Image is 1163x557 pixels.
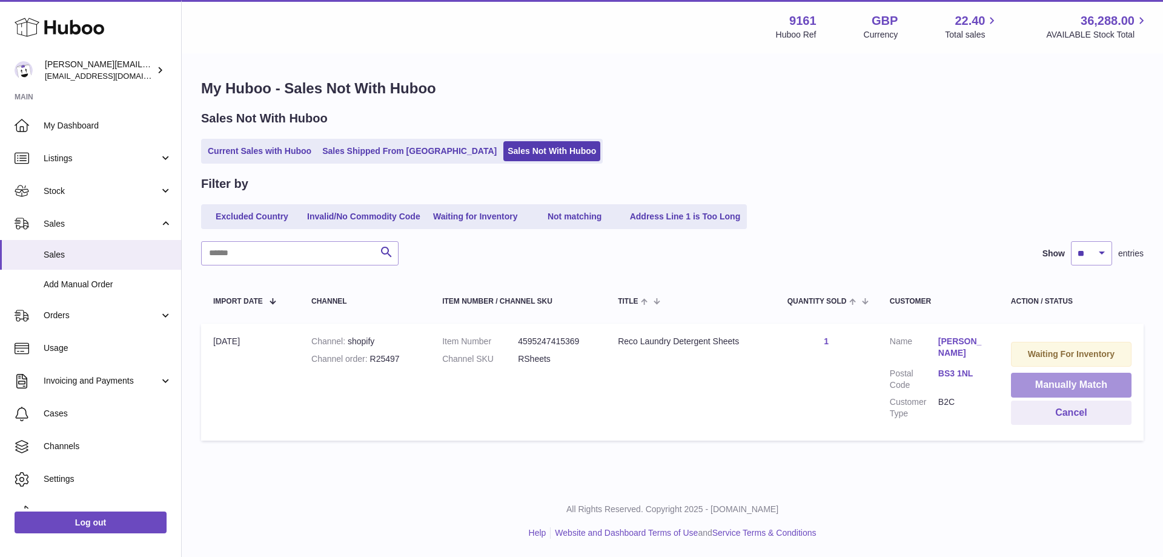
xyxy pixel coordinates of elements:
[618,336,763,347] div: Reco Laundry Detergent Sheets
[518,336,594,347] dd: 4595247415369
[44,218,159,230] span: Sales
[529,528,546,538] a: Help
[890,396,938,419] dt: Customer Type
[945,13,999,41] a: 22.40 Total sales
[1081,13,1135,29] span: 36,288.00
[789,13,817,29] strong: 9161
[1118,248,1144,259] span: entries
[1011,401,1132,425] button: Cancel
[204,141,316,161] a: Current Sales with Huboo
[890,368,938,391] dt: Postal Code
[442,353,518,365] dt: Channel SKU
[938,336,987,359] a: [PERSON_NAME]
[555,528,698,538] a: Website and Dashboard Terms of Use
[864,29,898,41] div: Currency
[44,342,172,354] span: Usage
[1046,13,1148,41] a: 36,288.00 AVAILABLE Stock Total
[427,207,524,227] a: Waiting for Inventory
[955,13,985,29] span: 22.40
[518,353,594,365] dd: RSheets
[204,207,300,227] a: Excluded Country
[526,207,623,227] a: Not matching
[44,153,159,164] span: Listings
[890,298,987,305] div: Customer
[44,473,172,485] span: Settings
[45,59,154,82] div: [PERSON_NAME][EMAIL_ADDRESS][DOMAIN_NAME]
[311,298,418,305] div: Channel
[1046,29,1148,41] span: AVAILABLE Stock Total
[15,61,33,79] img: amyesmith31@gmail.com
[1011,298,1132,305] div: Action / Status
[311,336,418,347] div: shopify
[787,298,847,305] span: Quantity Sold
[44,408,172,419] span: Cases
[45,71,178,81] span: [EMAIL_ADDRESS][DOMAIN_NAME]
[311,353,418,365] div: R25497
[890,336,938,362] dt: Name
[872,13,898,29] strong: GBP
[311,354,370,364] strong: Channel order
[44,441,172,452] span: Channels
[213,298,263,305] span: Import date
[776,29,817,41] div: Huboo Ref
[311,336,348,346] strong: Channel
[712,528,817,538] a: Service Terms & Conditions
[201,110,328,127] h2: Sales Not With Huboo
[201,324,299,441] td: [DATE]
[551,527,816,539] li: and
[44,185,159,197] span: Stock
[191,504,1153,515] p: All Rights Reserved. Copyright 2025 - [DOMAIN_NAME]
[44,120,172,132] span: My Dashboard
[318,141,501,161] a: Sales Shipped From [GEOGRAPHIC_DATA]
[824,336,829,346] a: 1
[618,298,638,305] span: Title
[44,279,172,290] span: Add Manual Order
[945,29,999,41] span: Total sales
[938,396,987,419] dd: B2C
[15,512,167,533] a: Log out
[1011,373,1132,398] button: Manually Match
[44,310,159,321] span: Orders
[442,298,594,305] div: Item Number / Channel SKU
[1042,248,1065,259] label: Show
[938,368,987,379] a: BS3 1NL
[201,176,248,192] h2: Filter by
[1028,349,1115,359] strong: Waiting For Inventory
[44,249,172,261] span: Sales
[626,207,745,227] a: Address Line 1 is Too Long
[44,506,172,518] span: Returns
[503,141,600,161] a: Sales Not With Huboo
[44,375,159,387] span: Invoicing and Payments
[201,79,1144,98] h1: My Huboo - Sales Not With Huboo
[442,336,518,347] dt: Item Number
[303,207,425,227] a: Invalid/No Commodity Code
